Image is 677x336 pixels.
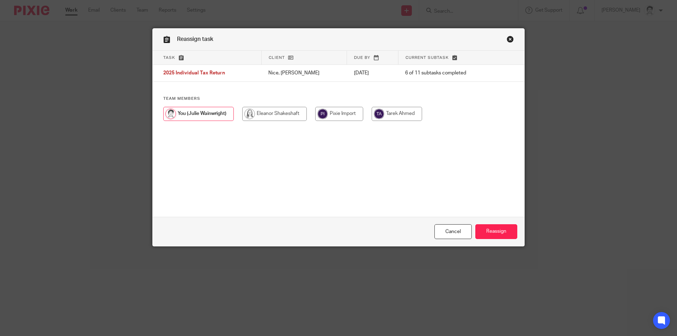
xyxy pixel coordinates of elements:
[163,71,225,76] span: 2025 Individual Tax Return
[177,36,213,42] span: Reassign task
[268,69,340,77] p: Nice, [PERSON_NAME]
[405,56,449,60] span: Current subtask
[163,56,175,60] span: Task
[163,96,514,102] h4: Team members
[398,65,496,82] td: 6 of 11 subtasks completed
[354,56,370,60] span: Due by
[475,224,517,239] input: Reassign
[507,36,514,45] a: Close this dialog window
[434,224,472,239] a: Close this dialog window
[354,69,391,77] p: [DATE]
[269,56,285,60] span: Client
